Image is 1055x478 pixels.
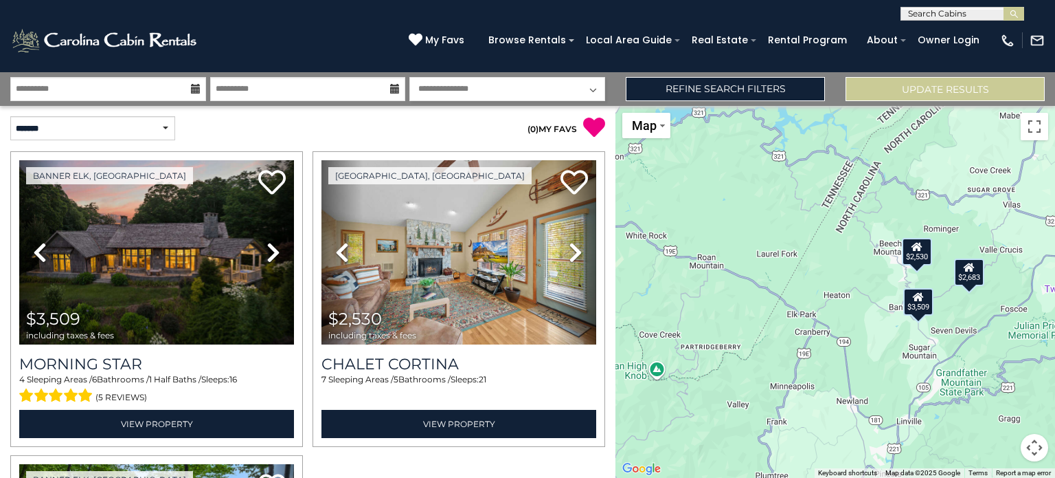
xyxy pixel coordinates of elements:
[530,124,536,134] span: 0
[622,113,670,138] button: Change map style
[321,355,596,373] a: Chalet Cortina
[685,30,755,51] a: Real Estate
[321,374,326,384] span: 7
[321,160,596,345] img: thumbnail_169786137.jpeg
[902,237,932,265] div: $2,530
[527,124,538,134] span: ( )
[885,469,960,477] span: Map data ©2025 Google
[860,30,905,51] a: About
[258,169,286,198] a: Add to favorites
[1000,33,1015,48] img: phone-regular-white.png
[19,355,294,373] a: Morning Star
[19,373,294,406] div: Sleeping Areas / Bathrooms / Sleeps:
[619,460,664,478] img: Google
[321,410,596,438] a: View Property
[229,374,237,384] span: 16
[328,309,382,329] span: $2,530
[761,30,854,51] a: Rental Program
[560,169,588,198] a: Add to favorites
[328,167,532,184] a: [GEOGRAPHIC_DATA], [GEOGRAPHIC_DATA]
[10,27,201,54] img: White-1-2.png
[903,288,933,316] div: $3,509
[321,373,596,406] div: Sleeping Areas / Bathrooms / Sleeps:
[846,77,1045,101] button: Update Results
[996,469,1051,477] a: Report a map error
[149,374,201,384] span: 1 Half Baths /
[1021,434,1048,461] button: Map camera controls
[19,374,25,384] span: 4
[328,331,416,340] span: including taxes & fees
[409,33,468,48] a: My Favs
[26,309,80,329] span: $3,509
[527,124,577,134] a: (0)MY FAVS
[95,389,147,406] span: (5 reviews)
[1021,113,1048,140] button: Toggle fullscreen view
[479,374,486,384] span: 21
[394,374,398,384] span: 5
[26,167,193,184] a: Banner Elk, [GEOGRAPHIC_DATA]
[968,469,988,477] a: Terms (opens in new tab)
[92,374,97,384] span: 6
[26,331,114,340] span: including taxes & fees
[954,259,984,286] div: $2,683
[19,410,294,438] a: View Property
[1030,33,1045,48] img: mail-regular-white.png
[481,30,573,51] a: Browse Rentals
[818,468,877,478] button: Keyboard shortcuts
[619,460,664,478] a: Open this area in Google Maps (opens a new window)
[425,33,464,47] span: My Favs
[626,77,825,101] a: Refine Search Filters
[19,160,294,345] img: thumbnail_163276265.jpeg
[632,118,657,133] span: Map
[579,30,679,51] a: Local Area Guide
[911,30,986,51] a: Owner Login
